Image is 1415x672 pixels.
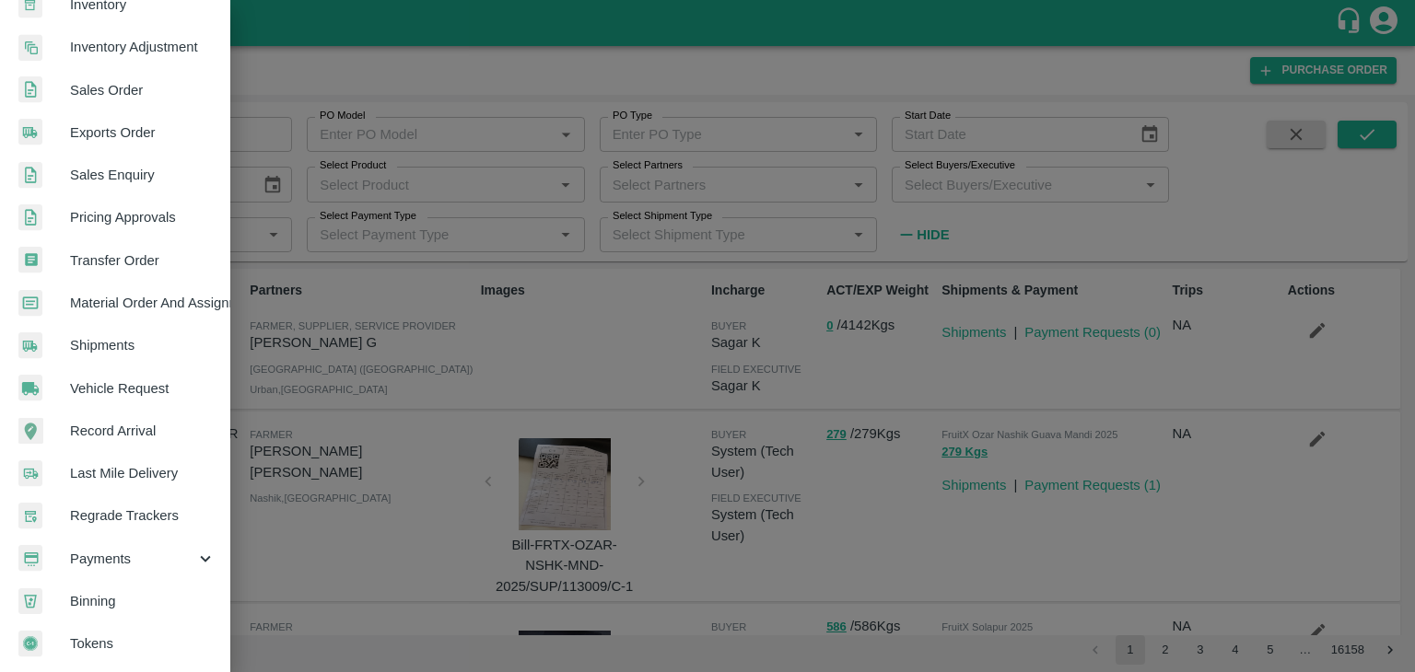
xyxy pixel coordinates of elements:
span: Regrade Trackers [70,505,216,526]
span: Material Order And Assignment [70,293,216,313]
span: Inventory Adjustment [70,37,216,57]
img: sales [18,204,42,231]
span: Sales Order [70,80,216,100]
span: Sales Enquiry [70,165,216,185]
img: shipments [18,332,42,359]
span: Shipments [70,335,216,355]
img: inventory [18,34,42,61]
img: shipments [18,119,42,145]
img: centralMaterial [18,290,42,317]
span: Pricing Approvals [70,207,216,227]
span: Payments [70,549,195,569]
span: Last Mile Delivery [70,463,216,483]
span: Exports Order [70,122,216,143]
span: Binning [70,591,216,611]
span: Tokens [70,633,216,654]
img: whTracker [18,503,42,529]
img: delivery [18,460,42,487]
img: bin [18,588,42,614]
img: vehicle [18,375,42,401]
span: Transfer Order [70,250,216,271]
img: whTransfer [18,247,42,273]
span: Vehicle Request [70,378,216,399]
img: sales [18,76,42,103]
img: recordArrival [18,418,43,444]
img: payment [18,545,42,572]
span: Record Arrival [70,421,216,441]
img: sales [18,162,42,189]
img: tokens [18,631,42,657]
